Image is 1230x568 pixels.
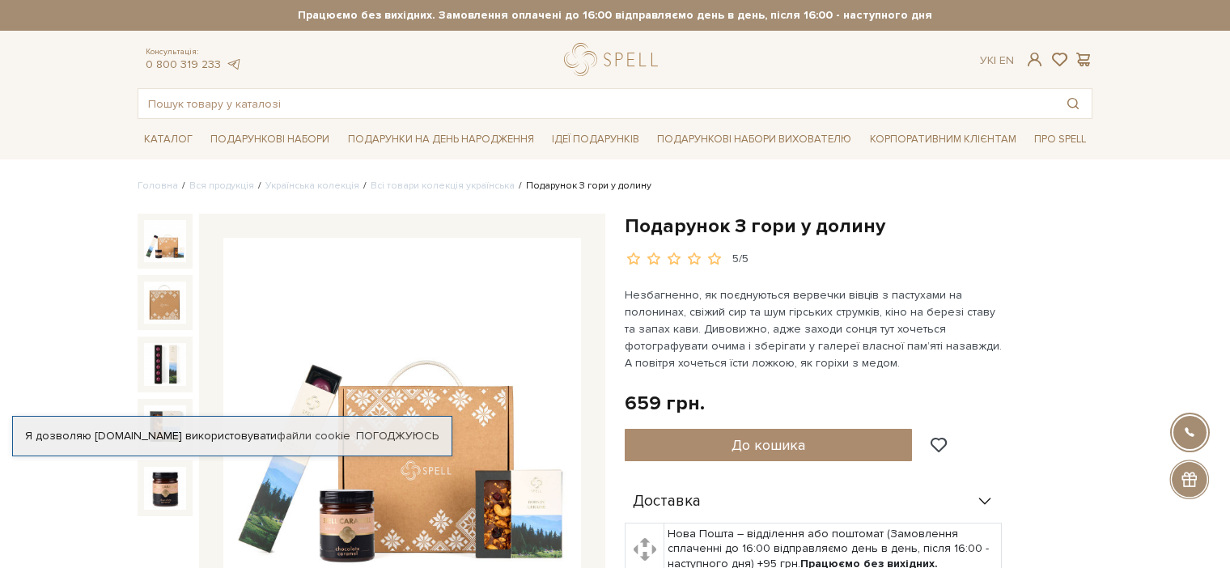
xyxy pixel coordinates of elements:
a: Погоджуюсь [356,429,439,443]
a: Вся продукція [189,180,254,192]
span: Доставка [633,494,701,509]
a: Подарункові набори [204,127,336,152]
input: Пошук товару у каталозі [138,89,1054,118]
span: До кошика [732,436,805,454]
a: logo [564,43,665,76]
a: Головна [138,180,178,192]
span: | [994,53,996,67]
li: Подарунок З гори у долину [515,179,651,193]
a: Про Spell [1028,127,1092,152]
img: Подарунок З гори у долину [144,282,186,324]
span: Консультація: [146,47,241,57]
a: Ідеї подарунків [545,127,646,152]
img: Подарунок З гори у долину [144,467,186,509]
a: Корпоративним клієнтам [863,125,1023,153]
button: Пошук товару у каталозі [1054,89,1092,118]
a: Всі товари колекція українська [371,180,515,192]
a: telegram [225,57,241,71]
a: Подарунки на День народження [341,127,541,152]
a: 0 800 319 233 [146,57,221,71]
div: 5/5 [732,252,749,267]
strong: Працюємо без вихідних. Замовлення оплачені до 16:00 відправляємо день в день, після 16:00 - насту... [138,8,1092,23]
div: Ук [980,53,1014,68]
button: До кошика [625,429,912,461]
div: 659 грн. [625,391,705,416]
a: файли cookie [277,429,350,443]
img: Подарунок З гори у долину [144,405,186,447]
p: Незбагненно, як поєднуються вервечки вівців з пастухами на полонинах, свіжий сир та шум гірських ... [625,286,1004,371]
img: Подарунок З гори у долину [144,220,186,262]
a: Подарункові набори вихователю [651,125,858,153]
h1: Подарунок З гори у долину [625,214,1092,239]
a: Українська колекція [265,180,359,192]
a: Каталог [138,127,199,152]
div: Я дозволяю [DOMAIN_NAME] використовувати [13,429,452,443]
img: Подарунок З гори у долину [144,343,186,385]
a: En [999,53,1014,67]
